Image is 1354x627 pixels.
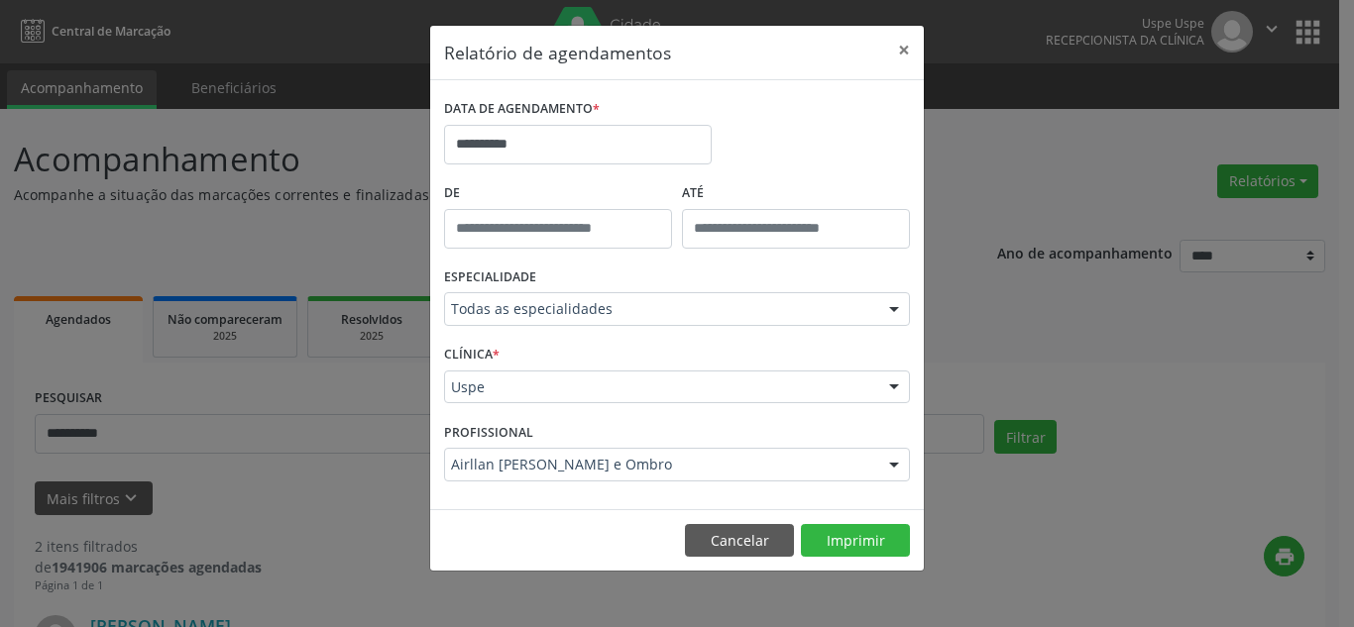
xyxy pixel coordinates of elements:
button: Imprimir [801,524,910,558]
span: Airllan [PERSON_NAME] e Ombro [451,455,869,474]
h5: Relatório de agendamentos [444,40,671,65]
label: ESPECIALIDADE [444,262,536,293]
label: DATA DE AGENDAMENTO [444,94,600,125]
label: ATÉ [682,178,910,209]
span: Todas as especialidades [451,299,869,319]
span: Uspe [451,377,869,397]
label: De [444,178,672,209]
button: Cancelar [685,524,794,558]
label: PROFISSIONAL [444,417,533,448]
label: CLÍNICA [444,340,500,370]
button: Close [884,26,924,74]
